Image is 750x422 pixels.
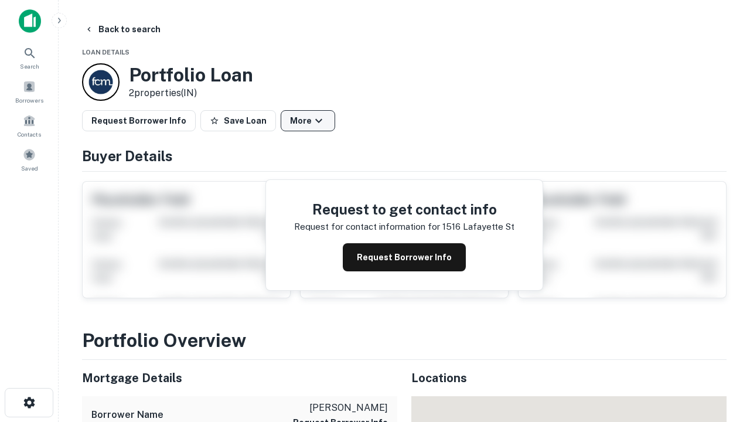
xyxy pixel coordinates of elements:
h4: Request to get contact info [294,199,514,220]
h3: Portfolio Overview [82,326,727,355]
button: More [281,110,335,131]
p: 2 properties (IN) [129,86,253,100]
h3: Portfolio Loan [129,64,253,86]
a: Search [4,42,55,73]
button: Request Borrower Info [82,110,196,131]
button: Save Loan [200,110,276,131]
span: Contacts [18,130,41,139]
button: Request Borrower Info [343,243,466,271]
p: [PERSON_NAME] [293,401,388,415]
a: Saved [4,144,55,175]
h6: Borrower Name [91,408,163,422]
span: Loan Details [82,49,129,56]
h4: Buyer Details [82,145,727,166]
p: Request for contact information for [294,220,440,234]
h5: Locations [411,369,727,387]
a: Contacts [4,110,55,141]
a: Borrowers [4,76,55,107]
span: Saved [21,164,38,173]
iframe: Chat Widget [691,328,750,384]
p: 1516 lafayette st [442,220,514,234]
span: Borrowers [15,96,43,105]
span: Search [20,62,39,71]
img: capitalize-icon.png [19,9,41,33]
h5: Mortgage Details [82,369,397,387]
button: Back to search [80,19,165,40]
